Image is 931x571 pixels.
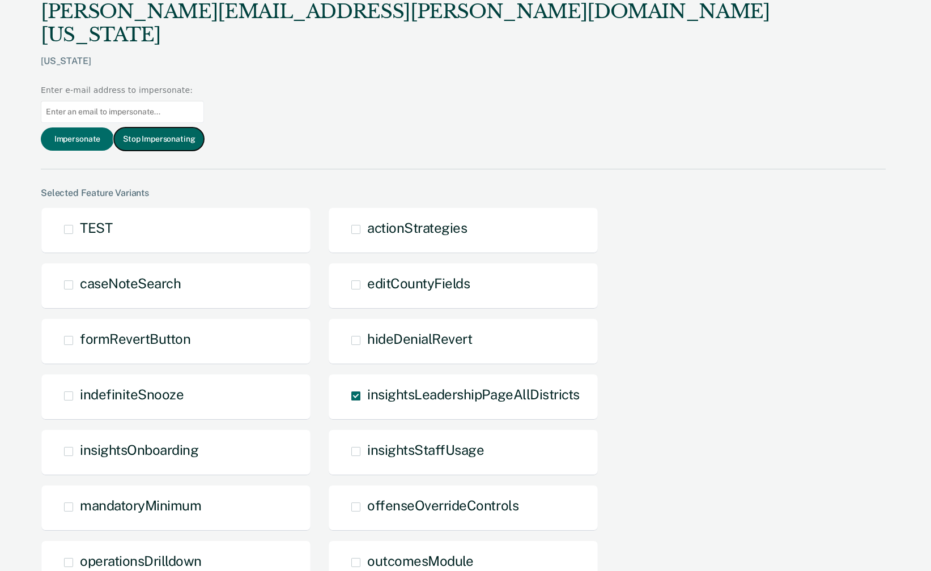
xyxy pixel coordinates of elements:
[367,386,580,402] span: insightsLeadershipPageAllDistricts
[367,497,518,513] span: offenseOverrideControls
[114,127,204,151] button: Stop Impersonating
[41,101,204,123] input: Enter an email to impersonate...
[41,56,886,84] div: [US_STATE]
[80,220,112,236] span: TEST
[367,331,472,347] span: hideDenialRevert
[80,442,198,458] span: insightsOnboarding
[41,84,204,96] div: Enter e-mail address to impersonate:
[80,553,202,569] span: operationsDrilldown
[80,331,190,347] span: formRevertButton
[41,127,114,151] button: Impersonate
[367,220,467,236] span: actionStrategies
[367,275,470,291] span: editCountyFields
[41,188,886,198] div: Selected Feature Variants
[80,497,201,513] span: mandatoryMinimum
[367,553,473,569] span: outcomesModule
[80,275,181,291] span: caseNoteSearch
[367,442,484,458] span: insightsStaffUsage
[80,386,184,402] span: indefiniteSnooze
